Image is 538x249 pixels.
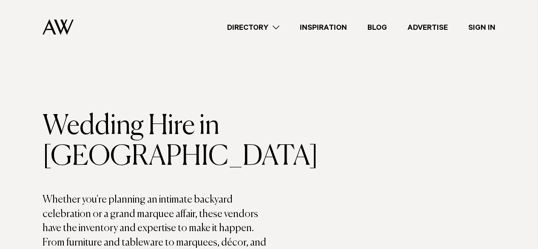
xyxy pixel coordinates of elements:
[43,19,74,35] img: Auckland Weddings Logo
[43,111,269,172] h1: Wedding Hire in [GEOGRAPHIC_DATA]
[290,22,357,33] a: Inspiration
[397,22,458,33] a: Advertise
[217,22,290,33] a: Directory
[357,22,397,33] a: Blog
[458,22,506,33] a: Sign In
